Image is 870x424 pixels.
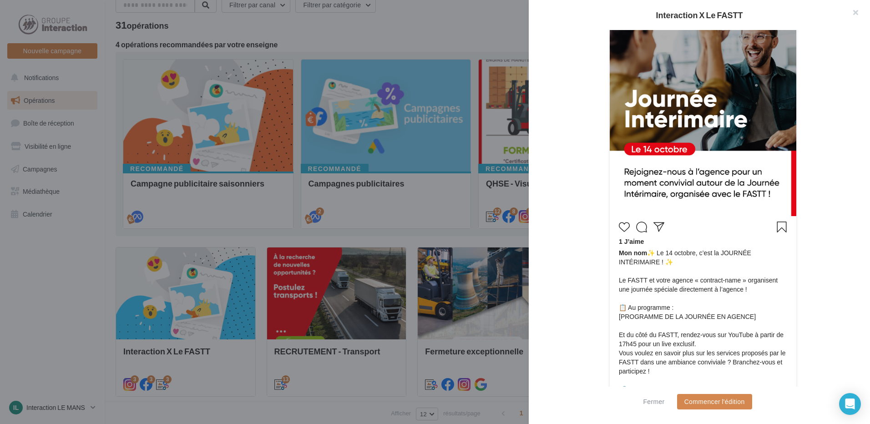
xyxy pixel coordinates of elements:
[677,394,752,409] button: Commencer l'édition
[619,237,787,248] div: 1 J’aime
[619,249,647,257] span: Mon nom
[653,222,664,232] svg: Partager la publication
[639,396,668,407] button: Fermer
[839,393,861,415] div: Open Intercom Messenger
[543,11,855,19] div: Interaction X Le FASTT
[619,222,630,232] svg: J’aime
[636,222,647,232] svg: Commenter
[776,222,787,232] svg: Enregistrer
